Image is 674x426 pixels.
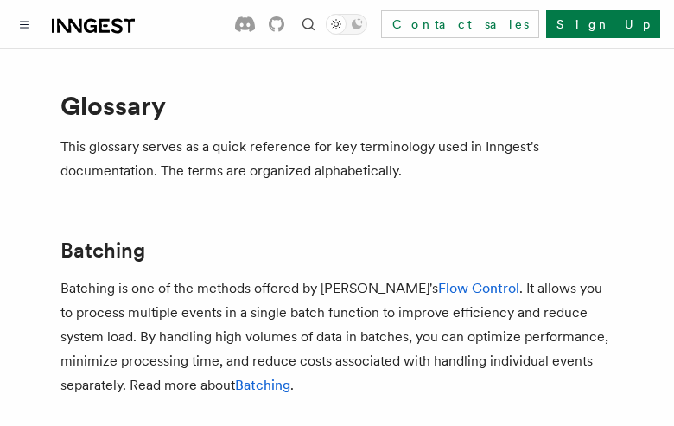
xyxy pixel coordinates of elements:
[14,14,35,35] button: Toggle navigation
[60,90,614,121] h1: Glossary
[546,10,660,38] a: Sign Up
[326,14,367,35] button: Toggle dark mode
[381,10,539,38] a: Contact sales
[60,277,614,397] p: Batching is one of the methods offered by [PERSON_NAME]'s . It allows you to process multiple eve...
[298,14,319,35] button: Find something...
[235,377,290,393] a: Batching
[60,135,614,183] p: This glossary serves as a quick reference for key terminology used in Inngest's documentation. Th...
[438,280,519,296] a: Flow Control
[60,238,145,263] a: Batching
